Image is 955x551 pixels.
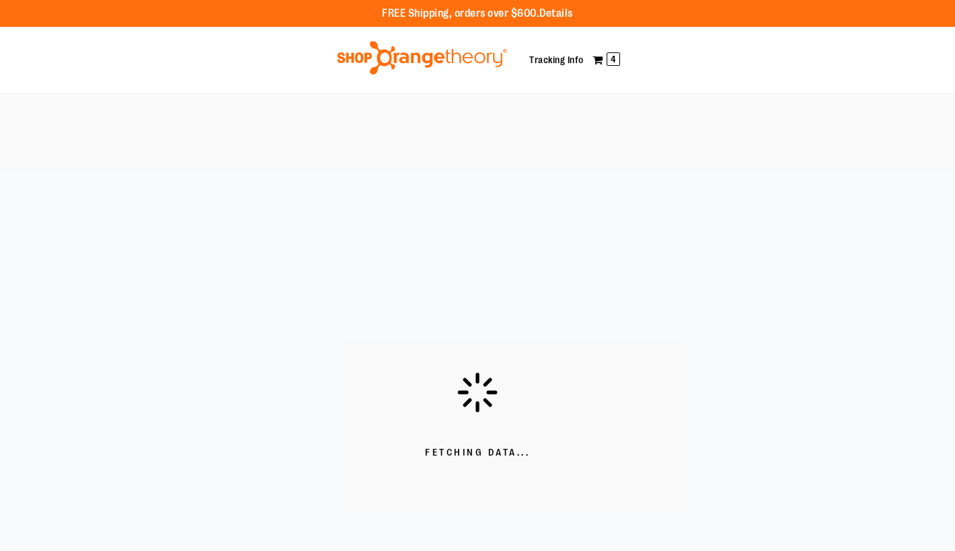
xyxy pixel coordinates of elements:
span: 4 [607,52,620,66]
span: Fetching Data... [425,446,530,460]
a: Details [539,7,573,19]
p: FREE Shipping, orders over $600. [382,6,573,22]
img: Shop Orangetheory [335,41,509,75]
a: Tracking Info [529,54,584,65]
